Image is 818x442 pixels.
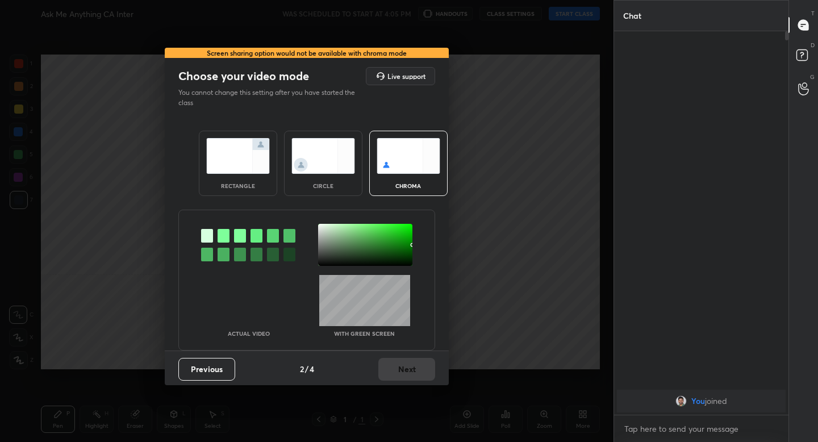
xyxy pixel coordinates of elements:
[811,9,815,18] p: T
[206,138,270,174] img: normalScreenIcon.ae25ed63.svg
[165,48,449,58] div: Screen sharing option would not be available with chroma mode
[675,395,687,407] img: 1ebc9903cf1c44a29e7bc285086513b0.jpg
[310,363,314,375] h4: 4
[178,358,235,381] button: Previous
[386,183,431,189] div: chroma
[614,387,788,415] div: grid
[705,397,727,406] span: joined
[811,41,815,49] p: D
[228,331,270,336] p: Actual Video
[387,73,425,80] h5: Live support
[691,397,705,406] span: You
[334,331,395,336] p: With green screen
[178,87,362,108] p: You cannot change this setting after you have started the class
[614,1,650,31] p: Chat
[300,363,304,375] h4: 2
[291,138,355,174] img: circleScreenIcon.acc0effb.svg
[178,69,309,84] h2: Choose your video mode
[810,73,815,81] p: G
[377,138,440,174] img: chromaScreenIcon.c19ab0a0.svg
[305,363,308,375] h4: /
[215,183,261,189] div: rectangle
[301,183,346,189] div: circle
